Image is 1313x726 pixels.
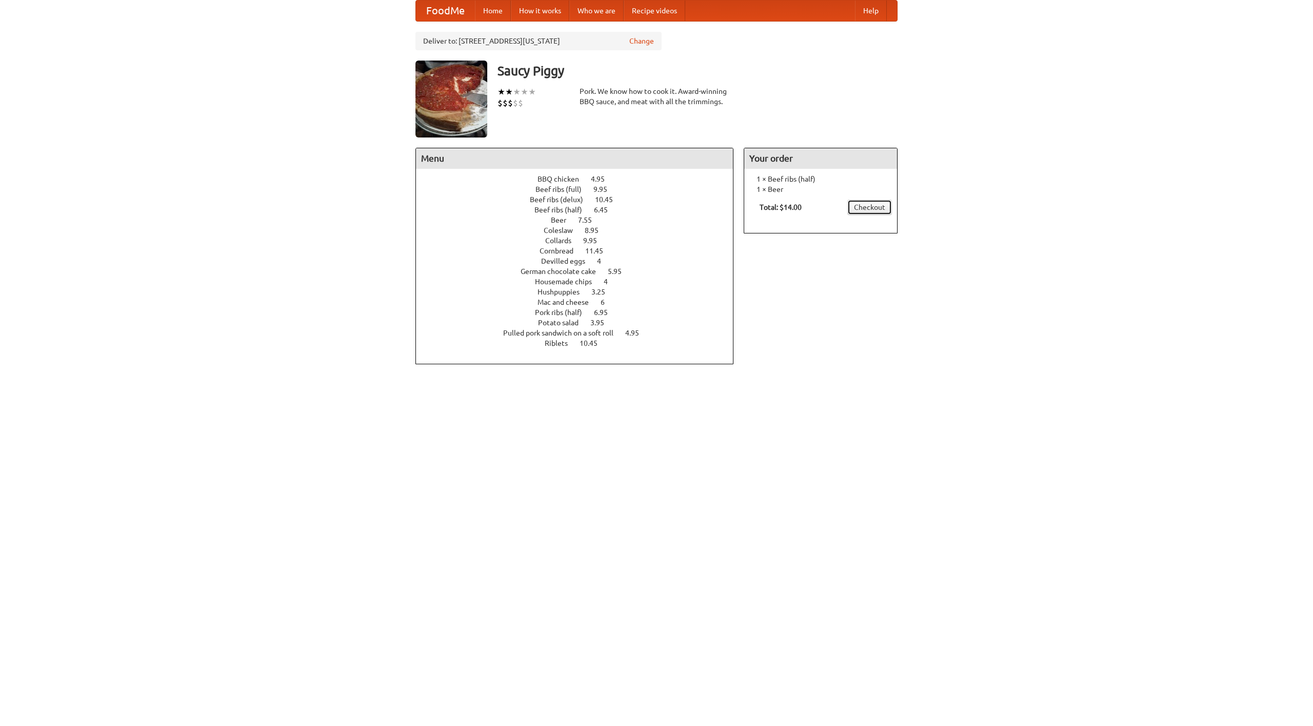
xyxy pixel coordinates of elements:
span: 9.95 [593,185,618,193]
h3: Saucy Piggy [498,61,898,81]
a: How it works [511,1,569,21]
span: Hushpuppies [538,288,590,296]
a: Checkout [847,200,892,215]
span: Beef ribs (full) [535,185,592,193]
a: Beef ribs (full) 9.95 [535,185,626,193]
div: Pork. We know how to cook it. Award-winning BBQ sauce, and meat with all the trimmings. [580,86,733,107]
a: Home [475,1,511,21]
a: Potato salad 3.95 [538,319,623,327]
span: Coleslaw [544,226,583,234]
a: German chocolate cake 5.95 [521,267,641,276]
span: German chocolate cake [521,267,606,276]
img: angular.jpg [415,61,487,138]
a: Collards 9.95 [545,237,616,245]
a: Beef ribs (delux) 10.45 [530,195,632,204]
a: Pork ribs (half) 6.95 [535,308,627,317]
a: Coleslaw 8.95 [544,226,618,234]
span: Pork ribs (half) [535,308,592,317]
li: ★ [528,86,536,97]
span: Housemade chips [535,278,602,286]
span: Pulled pork sandwich on a soft roll [503,329,624,337]
li: ★ [505,86,513,97]
li: 1 × Beer [749,184,892,194]
li: $ [503,97,508,109]
span: 5.95 [608,267,632,276]
h4: Your order [744,148,897,169]
a: Beef ribs (half) 6.45 [534,206,627,214]
span: Beer [551,216,576,224]
span: 4.95 [591,175,615,183]
a: Beer 7.55 [551,216,611,224]
span: 4 [604,278,618,286]
a: Riblets 10.45 [545,339,616,347]
span: Beef ribs (delux) [530,195,593,204]
a: Housemade chips 4 [535,278,627,286]
a: Cornbread 11.45 [540,247,622,255]
li: ★ [513,86,521,97]
li: $ [518,97,523,109]
span: 3.95 [590,319,614,327]
span: Mac and cheese [538,298,599,306]
span: Potato salad [538,319,589,327]
a: FoodMe [416,1,475,21]
a: Mac and cheese 6 [538,298,624,306]
span: 9.95 [583,237,607,245]
li: ★ [498,86,505,97]
a: Help [855,1,887,21]
li: ★ [521,86,528,97]
span: 7.55 [578,216,602,224]
span: 11.45 [585,247,613,255]
span: Riblets [545,339,578,347]
span: 4 [597,257,611,265]
b: Total: $14.00 [760,203,802,211]
a: BBQ chicken 4.95 [538,175,624,183]
a: Hushpuppies 3.25 [538,288,624,296]
span: 6.95 [594,308,618,317]
li: $ [498,97,503,109]
li: 1 × Beef ribs (half) [749,174,892,184]
span: 6 [601,298,615,306]
span: BBQ chicken [538,175,589,183]
span: Devilled eggs [541,257,595,265]
a: Recipe videos [624,1,685,21]
span: 8.95 [585,226,609,234]
a: Devilled eggs 4 [541,257,620,265]
span: 6.45 [594,206,618,214]
span: 3.25 [591,288,615,296]
a: Change [629,36,654,46]
h4: Menu [416,148,733,169]
span: Beef ribs (half) [534,206,592,214]
a: Pulled pork sandwich on a soft roll 4.95 [503,329,658,337]
li: $ [508,97,513,109]
span: Collards [545,237,582,245]
li: $ [513,97,518,109]
span: Cornbread [540,247,584,255]
span: 10.45 [595,195,623,204]
a: Who we are [569,1,624,21]
div: Deliver to: [STREET_ADDRESS][US_STATE] [415,32,662,50]
span: 4.95 [625,329,649,337]
span: 10.45 [580,339,608,347]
